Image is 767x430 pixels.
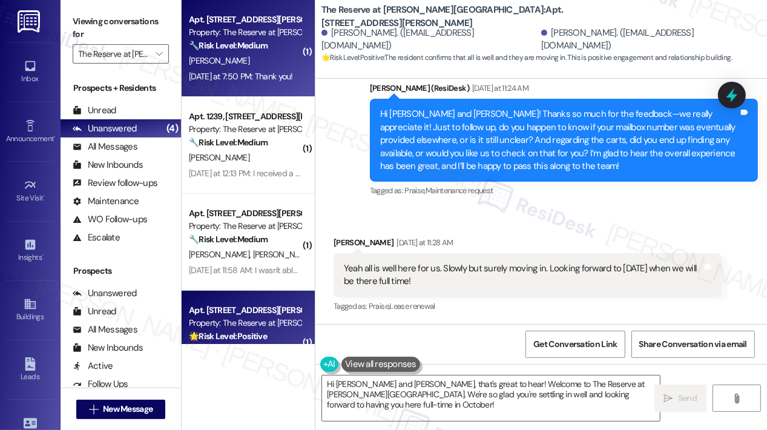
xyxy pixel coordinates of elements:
[6,234,54,267] a: Insights •
[73,104,116,117] div: Unread
[344,262,702,288] div: Yeah all is well here for us. Slowly but surely moving in. Looking forward to [DATE] when we will...
[73,195,139,208] div: Maintenance
[389,301,435,311] span: Lease renewal
[54,133,56,141] span: •
[189,207,301,220] div: Apt. [STREET_ADDRESS][PERSON_NAME]
[189,55,249,66] span: [PERSON_NAME]
[189,249,253,260] span: [PERSON_NAME]
[73,323,137,336] div: All Messages
[369,301,389,311] span: Praise ,
[189,152,249,163] span: [PERSON_NAME]
[189,317,301,329] div: Property: The Reserve at [PERSON_NAME][GEOGRAPHIC_DATA]
[76,400,166,419] button: New Message
[321,4,564,30] b: The Reserve at [PERSON_NAME][GEOGRAPHIC_DATA]: Apt. [STREET_ADDRESS][PERSON_NAME]
[189,123,301,136] div: Property: The Reserve at [PERSON_NAME][GEOGRAPHIC_DATA]
[631,331,755,358] button: Share Conversation via email
[163,119,181,138] div: (4)
[73,342,143,354] div: New Inbounds
[189,13,301,26] div: Apt. [STREET_ADDRESS][PERSON_NAME]
[6,175,54,208] a: Site Visit •
[61,82,181,94] div: Prospects + Residents
[189,71,293,82] div: [DATE] at 7:50 PM: Thank you!
[189,40,268,51] strong: 🔧 Risk Level: Medium
[73,231,120,244] div: Escalate
[380,108,739,173] div: Hi [PERSON_NAME] and [PERSON_NAME]! Thanks so much for the feedback—we really appreciate it! Just...
[533,338,617,351] span: Get Conversation Link
[639,338,747,351] span: Share Conversation via email
[370,82,758,99] div: [PERSON_NAME] (ResiDesk)
[334,297,722,315] div: Tagged as:
[18,10,42,33] img: ResiDesk Logo
[469,82,528,94] div: [DATE] at 11:24 AM
[189,220,301,233] div: Property: The Reserve at [PERSON_NAME][GEOGRAPHIC_DATA]
[321,27,538,53] div: [PERSON_NAME]. ([EMAIL_ADDRESS][DOMAIN_NAME])
[426,185,493,196] span: Maintenance request
[73,378,128,391] div: Follow Ups
[732,394,741,403] i: 
[73,159,143,171] div: New Inbounds
[6,56,54,88] a: Inbox
[525,331,625,358] button: Get Conversation Link
[189,137,268,148] strong: 🔧 Risk Level: Medium
[73,141,137,153] div: All Messages
[6,354,54,386] a: Leads
[78,44,150,64] input: All communities
[156,49,162,59] i: 
[73,177,157,190] div: Review follow-ups
[189,234,268,245] strong: 🔧 Risk Level: Medium
[189,331,267,342] strong: 🌟 Risk Level: Positive
[541,27,758,53] div: [PERSON_NAME]. ([EMAIL_ADDRESS][DOMAIN_NAME])
[103,403,153,415] span: New Message
[322,375,660,421] textarea: Hi [PERSON_NAME] and [PERSON_NAME], that's great to hear! Welcome to The Reserve at [PERSON_NAME]...
[404,185,425,196] span: Praise ,
[73,360,113,372] div: Active
[73,12,169,44] label: Viewing conversations for
[334,236,722,253] div: [PERSON_NAME]
[42,251,44,260] span: •
[189,26,301,39] div: Property: The Reserve at [PERSON_NAME][GEOGRAPHIC_DATA]
[321,53,384,62] strong: 🌟 Risk Level: Positive
[73,287,137,300] div: Unanswered
[654,385,707,412] button: Send
[189,110,301,123] div: Apt. 1239, [STREET_ADDRESS][PERSON_NAME]
[321,51,732,64] span: : The resident confirms that all is well and they are moving in. This is positive engagement and ...
[6,294,54,326] a: Buildings
[678,392,697,405] span: Send
[370,182,758,199] div: Tagged as:
[73,305,116,318] div: Unread
[73,213,147,226] div: WO Follow-ups
[89,405,98,414] i: 
[189,168,547,179] div: [DATE] at 12:13 PM: I received a physical copy! But if I can do it on the portal that would be pr...
[73,122,137,135] div: Unanswered
[189,304,301,317] div: Apt. [STREET_ADDRESS][PERSON_NAME]
[253,249,314,260] span: [PERSON_NAME]
[394,236,453,249] div: [DATE] at 11:28 AM
[61,265,181,277] div: Prospects
[44,192,45,200] span: •
[664,394,673,403] i: 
